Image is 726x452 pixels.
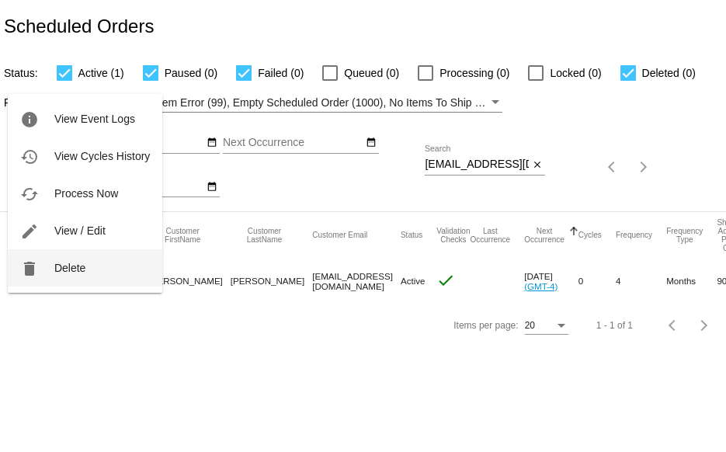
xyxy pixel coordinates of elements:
span: View / Edit [54,224,106,237]
span: Process Now [54,187,118,200]
span: View Cycles History [54,150,150,162]
mat-icon: info [20,110,39,129]
mat-icon: edit [20,222,39,241]
span: Delete [54,262,85,274]
mat-icon: delete [20,259,39,278]
mat-icon: history [20,148,39,166]
mat-icon: cached [20,185,39,203]
span: View Event Logs [54,113,135,125]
